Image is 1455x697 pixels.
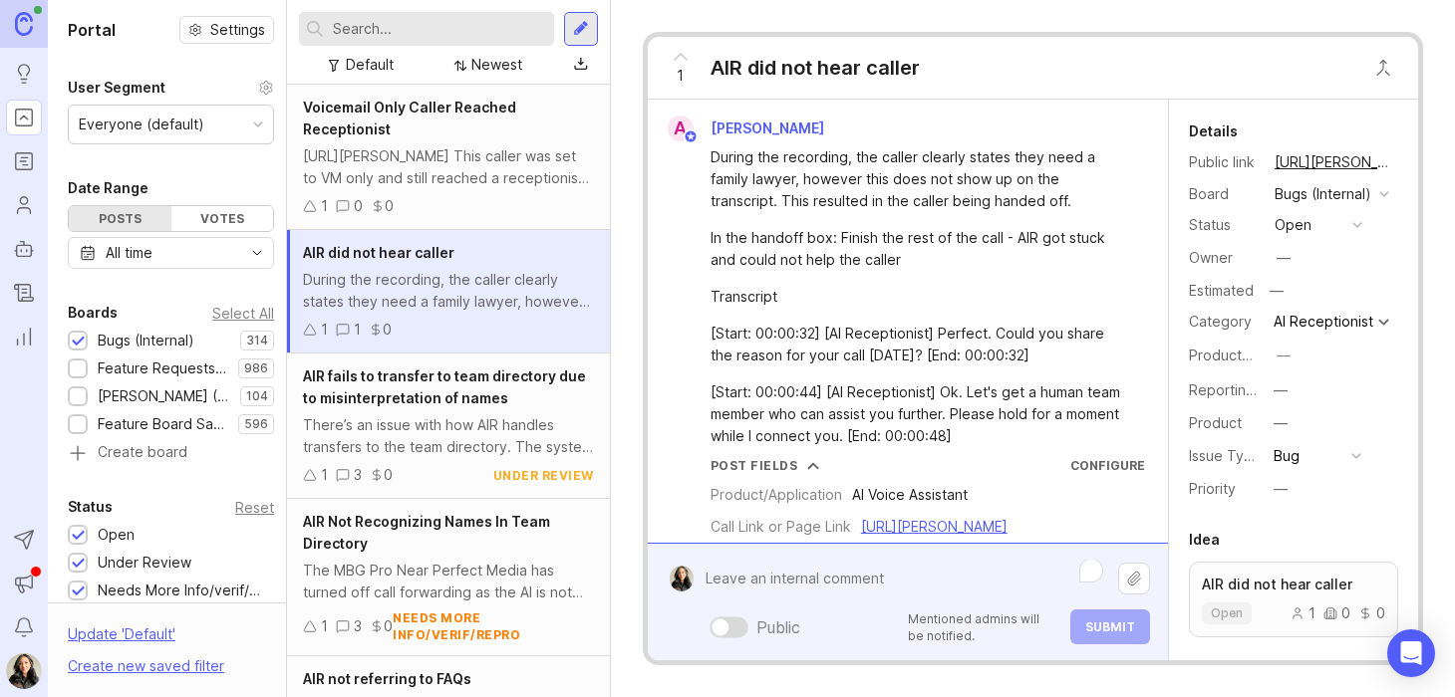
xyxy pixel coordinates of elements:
[1189,381,1296,398] label: Reporting Team
[246,388,268,404] p: 104
[68,445,274,463] a: Create board
[471,54,522,76] div: Newest
[711,457,798,474] div: Post Fields
[354,319,361,341] div: 1
[303,244,454,261] span: AIR did not hear caller
[711,457,820,474] button: Post Fields
[1269,149,1398,175] a: [URL][PERSON_NAME]
[354,195,363,217] div: 0
[321,615,328,637] div: 1
[333,18,546,40] input: Search...
[756,615,800,639] div: Public
[1189,214,1259,236] div: Status
[683,129,698,144] img: member badge
[303,513,550,552] span: AIR Not Recognizing Names In Team Directory
[79,114,204,135] div: Everyone (default)
[711,227,1128,271] div: In the handoff box: Finish the rest of the call - AIR got stuck and could not help the caller
[98,385,230,407] div: [PERSON_NAME] (Public)
[711,381,1128,447] div: [Start: 00:00:44] [AI Receptionist] Ok. Let's get a human team member who can assist you further....
[68,495,113,519] div: Status
[1275,214,1311,236] div: open
[6,566,42,601] button: Announcements
[384,615,393,637] div: 0
[6,609,42,645] button: Notifications
[1189,528,1220,552] div: Idea
[68,18,116,42] h1: Portal
[171,206,274,231] div: Votes
[1070,458,1145,473] a: Configure
[711,146,1128,212] div: During the recording, the caller clearly states they need a family lawyer, however this does not ...
[861,518,1008,535] a: [URL][PERSON_NAME]
[1274,379,1288,401] div: —
[1275,183,1371,205] div: Bugs (Internal)
[1189,311,1259,333] div: Category
[303,670,471,687] span: AIR not referring to FAQs
[287,85,610,230] a: Voicemail Only Caller Reached Receptionist[URL][PERSON_NAME] This caller was set to VM only and s...
[656,116,840,141] a: A[PERSON_NAME]
[1211,605,1243,621] span: open
[1387,629,1435,677] div: Open Intercom Messenger
[493,467,594,484] div: under review
[98,580,264,601] div: Needs More Info/verif/repro
[354,615,362,637] div: 3
[179,16,274,44] button: Settings
[68,176,148,200] div: Date Range
[346,54,394,76] div: Default
[6,653,42,689] img: Ysabelle Eugenio
[1277,247,1291,269] div: —
[321,464,328,486] div: 1
[1277,345,1291,366] div: —
[711,516,851,538] div: Call Link or Page Link
[1189,183,1259,205] div: Board
[303,414,594,458] div: There’s an issue with how AIR handles transfers to the team directory. The system often misinterp...
[711,323,1128,366] div: [Start: 00:00:32] [AI Receptionist] Perfect. Could you share the reason for your call [DATE]? [En...
[235,502,274,513] div: Reset
[1323,606,1350,620] div: 0
[711,484,842,506] div: Product/Application
[244,416,268,432] p: 596
[1118,563,1150,594] button: Upload file
[384,464,393,486] div: 0
[1274,478,1288,500] div: —
[303,269,594,313] div: During the recording, the caller clearly states they need a family lawyer, however this does not ...
[98,413,228,435] div: Feature Board Sandbox [DATE]
[1202,575,1385,594] p: AIR did not hear caller
[1274,445,1300,467] div: Bug
[1274,315,1373,329] div: AI Receptionist
[98,524,135,546] div: Open
[241,245,273,261] svg: toggle icon
[1189,151,1259,173] div: Public link
[287,499,610,656] a: AIR Not Recognizing Names In Team DirectoryThe MBG Pro Near Perfect Media has turned off call for...
[98,552,191,574] div: Under Review
[68,623,175,655] div: Update ' Default '
[1274,412,1288,434] div: —
[6,100,42,135] a: Portal
[6,522,42,558] button: Send to Autopilot
[68,301,118,325] div: Boards
[668,116,694,141] div: A
[287,353,610,499] a: AIR fails to transfer to team directory due to misinterpretation of namesThere’s an issue with ho...
[669,566,694,591] img: Ysabelle Eugenio
[6,275,42,311] a: Changelog
[15,12,33,35] img: Canny Home
[1291,606,1315,620] div: 1
[383,319,392,341] div: 0
[711,119,824,136] span: [PERSON_NAME]
[303,145,594,189] div: [URL][PERSON_NAME] This caller was set to VM only and still reached a receptionist. This is a new...
[1189,562,1398,637] a: AIR did not hear calleropen100
[1189,447,1262,464] label: Issue Type
[1358,606,1385,620] div: 0
[1189,347,1295,363] label: ProductboardID
[68,76,165,100] div: User Segment
[212,308,274,319] div: Select All
[210,20,265,40] span: Settings
[68,655,224,677] div: Create new saved filter
[1363,48,1403,88] button: Close button
[246,333,268,348] p: 314
[6,319,42,354] a: Reporting
[1264,278,1290,304] div: —
[385,195,394,217] div: 0
[303,99,516,137] span: Voicemail Only Caller Reached Receptionist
